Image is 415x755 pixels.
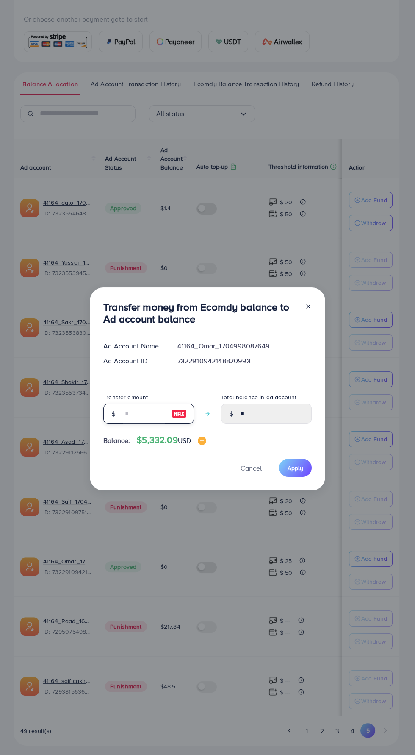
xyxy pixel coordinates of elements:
[103,301,298,326] h3: Transfer money from Ecomdy balance to Ad account balance
[172,409,187,419] img: image
[97,341,171,351] div: Ad Account Name
[171,356,318,366] div: 7322910942148820993
[97,356,171,366] div: Ad Account ID
[178,436,191,445] span: USD
[171,341,318,351] div: 41164_Omar_1704998087649
[221,393,296,401] label: Total balance in ad account
[198,437,206,445] img: image
[279,459,312,477] button: Apply
[103,393,148,401] label: Transfer amount
[288,464,303,472] span: Apply
[241,463,262,473] span: Cancel
[379,717,409,749] iframe: Chat
[103,436,130,446] span: Balance:
[230,459,272,477] button: Cancel
[137,435,206,446] h4: $5,332.09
